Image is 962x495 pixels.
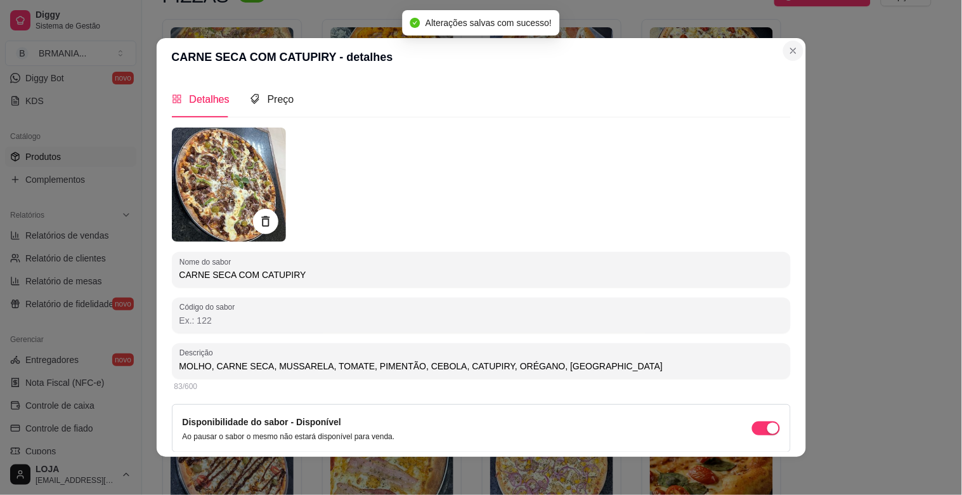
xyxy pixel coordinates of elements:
label: Nome do sabor [179,256,235,267]
input: Descrição [179,360,783,373]
input: Nome do sabor [179,268,783,281]
input: Código do sabor [179,314,783,327]
span: Alterações salvas com sucesso! [426,18,552,28]
header: CARNE SECA COM CATUPIRY - detalhes [157,38,806,76]
span: tags [250,94,260,104]
button: Close [783,41,803,61]
img: CARNE SECA COM CATUPIRY [172,128,286,242]
span: appstore [172,94,182,104]
label: Disponibilidade do sabor - Disponível [183,417,341,427]
span: Preço [268,94,294,105]
label: Código do sabor [179,302,239,313]
div: 83/600 [174,381,788,392]
p: Ao pausar o sabor o mesmo não estará disponível para venda. [183,432,395,442]
label: Descrição [179,348,218,359]
span: Detalhes [190,94,230,105]
span: check-circle [410,18,420,28]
